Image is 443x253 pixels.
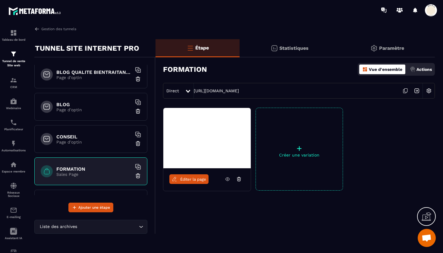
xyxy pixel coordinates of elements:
img: setting-gr.5f69749f.svg [370,45,378,52]
p: Webinaire [2,106,26,110]
img: arrow [34,26,40,32]
a: schedulerschedulerPlanificateur [2,114,26,135]
p: + [256,144,343,153]
img: trash [135,76,141,82]
a: formationformationCRM [2,72,26,93]
p: TUNNEL SITE INTERNET PRO [35,42,139,54]
img: stats.20deebd0.svg [271,45,278,52]
p: Planificateur [2,128,26,131]
h6: CONSEIL [56,134,132,140]
input: Search for option [78,223,137,230]
img: logo [8,5,63,17]
p: Page d'optin [56,140,132,144]
img: image [163,108,251,168]
img: formation [10,77,17,84]
p: Assistant IA [2,236,26,240]
h6: FORMATION [56,166,132,172]
img: email [10,207,17,214]
img: social-network [10,182,17,189]
img: trash [135,173,141,179]
a: automationsautomationsAutomatisations [2,135,26,157]
a: social-networksocial-networkRéseaux Sociaux [2,178,26,202]
p: Sales Page [56,172,132,177]
h3: FORMATION [163,65,207,74]
p: Page d'optin [56,75,132,80]
a: automationsautomationsEspace membre [2,157,26,178]
p: Actions [416,67,432,72]
div: Search for option [34,220,147,234]
img: formation [10,50,17,58]
a: Assistant IA [2,223,26,244]
button: Ajouter une étape [68,203,113,212]
p: Étape [195,45,209,51]
a: Éditer la page [169,174,209,184]
a: [URL][DOMAIN_NAME] [194,88,239,93]
a: Gestion des tunnels [34,26,76,32]
p: CRM [2,85,26,89]
img: automations [10,161,17,168]
p: Tableau de bord [2,38,26,41]
a: emailemailE-mailing [2,202,26,223]
p: Automatisations [2,149,26,152]
img: actions.d6e523a2.png [410,67,415,72]
img: setting-w.858f3a88.svg [423,85,435,96]
p: Page d'optin [56,107,132,112]
p: Paramètre [379,45,404,51]
a: formationformationTunnel de vente Site web [2,46,26,72]
img: bars-o.4a397970.svg [187,44,194,52]
p: Tunnel de vente Site web [2,59,26,68]
p: Réseaux Sociaux [2,191,26,198]
p: Créer une variation [256,153,343,157]
img: trash [135,141,141,147]
p: Vue d'ensemble [369,67,402,72]
p: E-mailing [2,215,26,219]
img: automations [10,140,17,147]
img: dashboard-orange.40269519.svg [362,67,368,72]
a: automationsautomationsWebinaire [2,93,26,114]
span: Direct [166,88,179,93]
a: formationformationTableau de bord [2,25,26,46]
span: Liste des archives [38,223,78,230]
img: arrow-next.bcc2205e.svg [411,85,423,96]
p: Espace membre [2,170,26,173]
img: automations [10,98,17,105]
div: Ouvrir le chat [418,229,436,247]
img: trash [135,108,141,114]
h6: BLOG [56,102,132,107]
span: Ajouter une étape [78,204,110,210]
h6: BLOG QUALITE BIENTRAITANCE [56,69,132,75]
p: Statistiques [279,45,309,51]
img: formation [10,29,17,36]
img: scheduler [10,119,17,126]
span: Éditer la page [180,177,206,182]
